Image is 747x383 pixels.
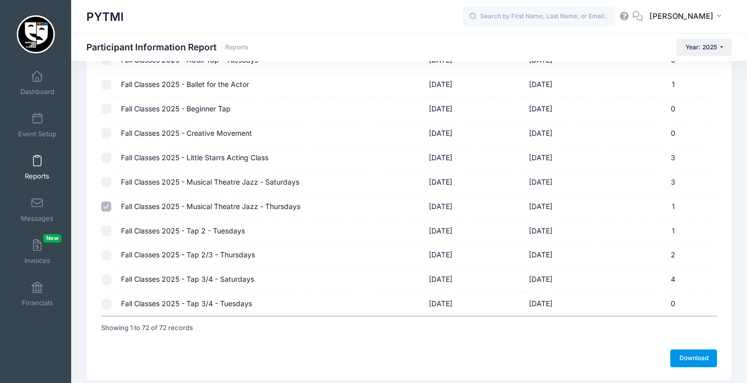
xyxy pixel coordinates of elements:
a: Reports [225,44,248,51]
td: [DATE] [424,219,524,244]
a: Dashboard [13,65,61,101]
td: Fall Classes 2025 - Creative Movement [116,122,424,146]
td: Fall Classes 2025 - Beginner Tap [116,97,424,122]
td: 0 [625,122,717,146]
td: 0 [625,292,717,316]
td: 0 [625,97,717,122]
td: [DATE] [424,170,524,195]
button: Year: 2025 [676,39,732,56]
a: Event Setup [13,107,61,143]
span: Reports [25,172,49,181]
span: Dashboard [20,87,54,96]
a: Download [670,349,717,367]
td: Fall Classes 2025 - Ballet for the Actor [116,73,424,97]
td: Fall Classes 2025 - Little Starrs Acting Class [116,146,424,170]
td: [DATE] [524,195,625,219]
td: [DATE] [524,170,625,195]
input: Search by First Name, Last Name, or Email... [463,7,615,27]
td: Fall Classes 2025 - Tap 2/3 - Thursdays [116,243,424,268]
td: 2 [625,243,717,268]
td: [DATE] [424,195,524,219]
a: Messages [13,192,61,227]
td: [DATE] [524,97,625,122]
td: [DATE] [524,292,625,316]
td: [DATE] [424,73,524,97]
td: [DATE] [524,146,625,170]
td: [DATE] [524,243,625,268]
img: PYTMI [17,15,55,53]
td: Fall Classes 2025 - Musical Theatre Jazz - Thursdays [116,195,424,219]
span: New [43,234,61,243]
td: 4 [625,268,717,292]
td: [DATE] [424,243,524,268]
td: [DATE] [524,73,625,97]
td: [DATE] [524,268,625,292]
td: [DATE] [424,292,524,316]
span: Financials [22,299,53,307]
td: [DATE] [424,146,524,170]
a: Reports [13,150,61,185]
a: InvoicesNew [13,234,61,270]
td: [DATE] [424,97,524,122]
span: Year: 2025 [686,43,717,51]
td: [DATE] [424,268,524,292]
h1: PYTMI [86,5,123,28]
span: Messages [21,214,53,223]
h1: Participant Information Report [86,42,248,52]
td: [DATE] [524,219,625,244]
td: 1 [625,219,717,244]
td: [DATE] [524,122,625,146]
button: [PERSON_NAME] [643,5,732,28]
td: 3 [625,146,717,170]
td: 1 [625,195,717,219]
td: [DATE] [424,122,524,146]
span: Invoices [24,256,50,265]
span: [PERSON_NAME] [649,11,713,22]
div: Showing 1 to 72 of 72 records [101,316,193,340]
td: 1 [625,73,717,97]
td: Fall Classes 2025 - Tap 2 - Tuesdays [116,219,424,244]
td: 3 [625,170,717,195]
td: Fall Classes 2025 - Tap 3/4 - Tuesdays [116,292,424,316]
span: Event Setup [18,130,56,138]
td: Fall Classes 2025 - Musical Theatre Jazz - Saturdays [116,170,424,195]
a: Financials [13,276,61,312]
td: Fall Classes 2025 - Tap 3/4 - Saturdays [116,268,424,292]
